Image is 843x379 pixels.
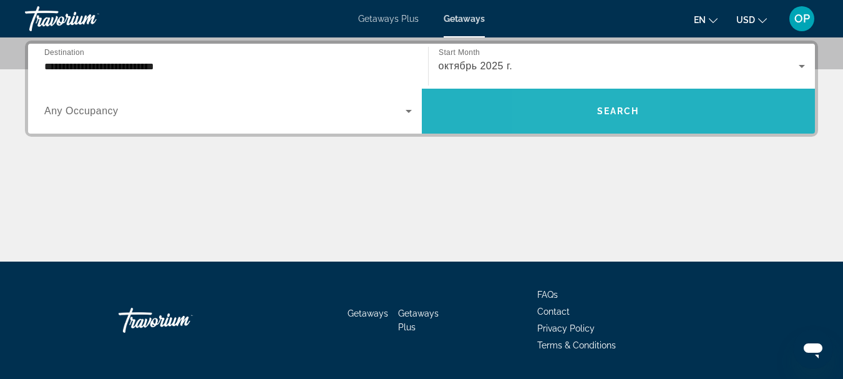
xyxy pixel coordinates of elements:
a: Travorium [25,2,150,35]
span: OP [794,12,810,25]
a: Contact [537,307,570,317]
a: Getaways [348,308,388,318]
div: Search widget [28,44,815,134]
a: FAQs [537,290,558,300]
span: Destination [44,48,84,56]
button: Search [422,89,816,134]
a: Getaways Plus [358,14,419,24]
a: Getaways [444,14,485,24]
span: октябрь 2025 г. [439,61,513,71]
a: Terms & Conditions [537,340,616,350]
button: Change language [694,11,718,29]
span: en [694,15,706,25]
a: Getaways Plus [398,308,439,332]
span: Search [597,106,640,116]
a: Privacy Policy [537,323,595,333]
a: Travorium [119,302,243,339]
iframe: Кнопка запуска окна обмена сообщениями [793,329,833,369]
button: Change currency [736,11,767,29]
span: USD [736,15,755,25]
button: User Menu [786,6,818,32]
span: Any Occupancy [44,106,119,116]
span: Start Month [439,49,480,57]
